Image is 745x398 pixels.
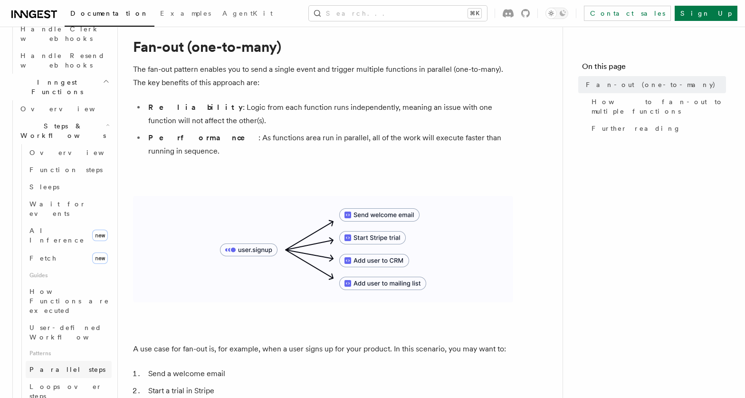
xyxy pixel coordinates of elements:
a: Sleeps [26,178,112,195]
button: Inngest Functions [8,74,112,100]
span: AI Inference [29,227,85,244]
a: Fan-out (one-to-many) [582,76,726,93]
span: Steps & Workflows [17,121,106,140]
img: A diagram showing how to fan-out to multiple functions [133,196,513,302]
li: : Logic from each function runs independently, meaning an issue with one function will not affect... [145,101,513,127]
span: Patterns [26,346,112,361]
span: Overview [29,149,127,156]
a: Further reading [588,120,726,137]
span: Further reading [592,124,681,133]
span: Fetch [29,254,57,262]
a: Documentation [65,3,154,27]
strong: Reliability [148,103,243,112]
span: Examples [160,10,211,17]
span: Fan-out (one-to-many) [586,80,716,89]
span: Handle Resend webhooks [20,52,105,69]
a: Sign Up [675,6,737,21]
span: Parallel steps [29,366,105,373]
span: Function steps [29,166,103,174]
span: User-defined Workflows [29,324,115,341]
span: Overview [20,105,118,113]
button: Steps & Workflows [17,117,112,144]
span: AgentKit [222,10,273,17]
a: Function steps [26,161,112,178]
span: How Functions are executed [29,288,109,314]
li: Start a trial in Stripe [145,384,513,398]
span: Documentation [70,10,149,17]
a: Fetchnew [26,249,112,268]
a: Overview [17,100,112,117]
a: AI Inferencenew [26,222,112,249]
h1: Fan-out (one-to-many) [133,38,513,55]
a: Parallel steps [26,361,112,378]
a: Examples [154,3,217,26]
a: How Functions are executed [26,283,112,319]
a: How to fan-out to multiple functions [588,93,726,120]
span: new [92,230,108,241]
a: Wait for events [26,195,112,222]
span: Sleeps [29,183,59,191]
span: new [92,252,108,264]
h4: On this page [582,61,726,76]
a: Contact sales [584,6,671,21]
strong: Performance [148,133,258,142]
a: Handle Clerk webhooks [17,20,112,47]
span: Guides [26,268,112,283]
kbd: ⌘K [468,9,481,18]
p: The fan-out pattern enables you to send a single event and trigger multiple functions in parallel... [133,63,513,89]
span: How to fan-out to multiple functions [592,97,726,116]
span: Inngest Functions [8,78,103,97]
span: Wait for events [29,200,86,217]
button: Toggle dark mode [545,8,568,19]
a: AgentKit [217,3,278,26]
p: A use case for fan-out is, for example, when a user signs up for your product. In this scenario, ... [133,342,513,356]
li: : As functions area run in parallel, all of the work will execute faster than running in sequence. [145,131,513,158]
a: Overview [26,144,112,161]
a: Handle Resend webhooks [17,47,112,74]
button: Search...⌘K [309,6,487,21]
li: Send a welcome email [145,367,513,380]
a: User-defined Workflows [26,319,112,346]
